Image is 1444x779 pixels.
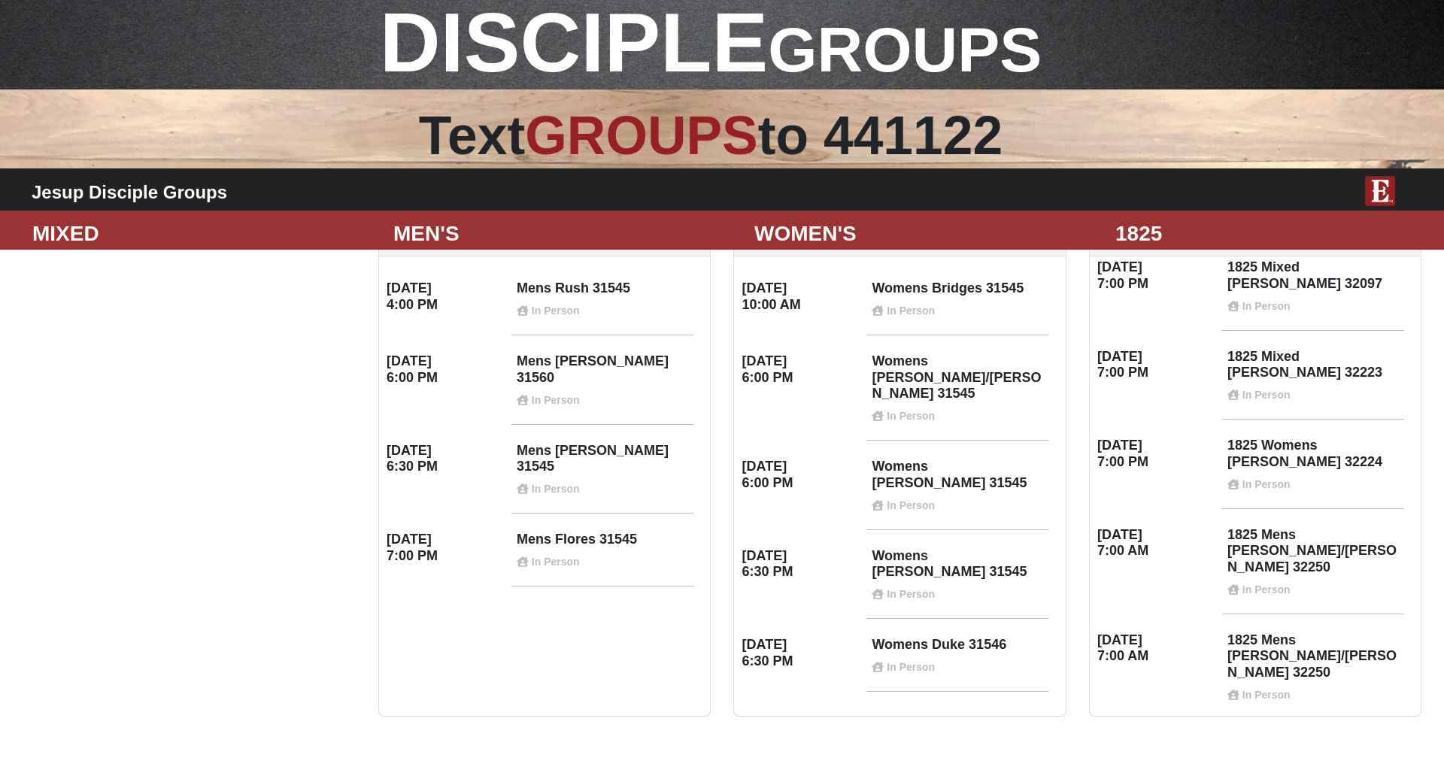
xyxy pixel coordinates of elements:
b: Jesup Disciple Groups [32,182,227,202]
strong: In Person [532,394,580,406]
h4: 1825 Mens [PERSON_NAME]/[PERSON_NAME] 32250 [1227,632,1399,702]
h4: [DATE] 6:00 PM [742,459,862,491]
h4: Mens [PERSON_NAME] 31545 [517,443,688,496]
h4: Womens [PERSON_NAME]/[PERSON_NAME] 31545 [872,353,1043,423]
strong: In Person [1242,389,1291,401]
div: WOMEN'S [743,218,1104,250]
h4: [DATE] 6:30 PM [742,548,862,580]
h4: Mens [PERSON_NAME] 31560 [517,353,688,406]
h4: Womens [PERSON_NAME] 31545 [872,548,1043,601]
strong: In Person [887,661,935,673]
img: E-icon-fireweed-White-TM.png [1365,176,1395,206]
h4: 1825 Womens [PERSON_NAME] 32224 [1227,438,1399,490]
h4: Mens Flores 31545 [517,532,688,568]
strong: In Person [887,410,935,422]
span: GROUPS [768,14,1042,85]
strong: In Person [1242,689,1291,701]
strong: In Person [235,410,284,422]
h4: 1825 Mens [PERSON_NAME]/[PERSON_NAME] 32250 [1227,527,1399,596]
div: MIXED [21,218,382,250]
strong: Childcare [169,410,217,422]
strong: In Person [532,556,580,568]
h4: [DATE] 7:00 PM [1097,438,1217,470]
h4: Womens Duke 31546 [872,637,1043,674]
h4: Womens [PERSON_NAME] 31545 [872,459,1043,511]
strong: In Person [1242,478,1291,490]
strong: In Person [532,483,580,495]
h4: [DATE] 6:30 PM [387,443,506,475]
strong: In Person [887,588,935,600]
h4: [DATE] 6:30 PM [742,637,862,669]
h4: [DATE] 7:00 AM [1097,632,1217,665]
strong: In Person [887,499,935,511]
strong: In Person [1242,583,1291,596]
h4: [DATE] 7:00 AM [1097,527,1217,559]
h4: [DATE] 6:30 PM [32,370,151,402]
h4: [DATE] 7:00 PM [387,532,506,564]
div: MEN'S [382,218,743,250]
span: GROUPS [525,105,757,165]
h4: Mixed [PERSON_NAME] 31545 [161,370,332,423]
